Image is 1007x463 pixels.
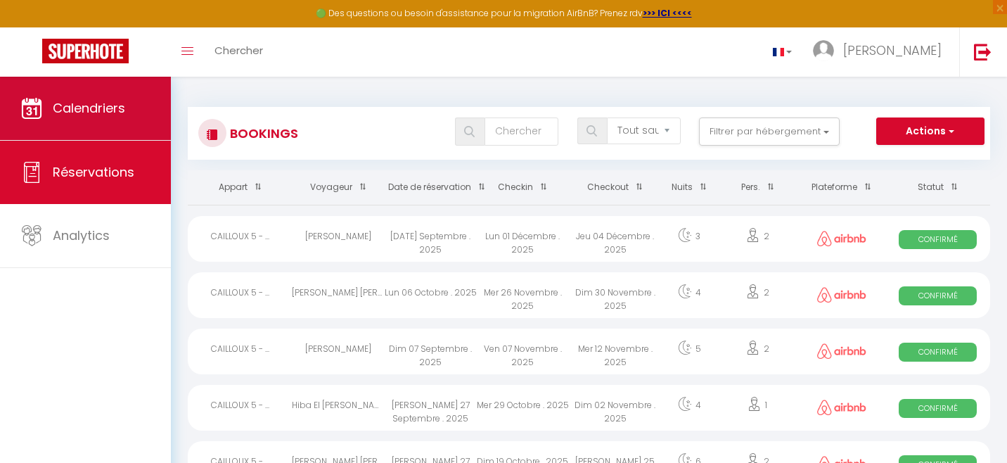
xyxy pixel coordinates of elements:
a: >>> ICI <<<< [643,7,692,19]
span: Chercher [214,43,263,58]
button: Actions [876,118,984,146]
span: Analytics [53,227,110,244]
span: [PERSON_NAME] [843,42,942,59]
a: ... [PERSON_NAME] [802,27,959,77]
th: Sort by checkout [569,170,661,205]
th: Sort by checkin [477,170,569,205]
a: Chercher [204,27,274,77]
th: Sort by rentals [188,170,292,205]
th: Sort by guest [292,170,384,205]
span: Réservations [53,163,134,181]
input: Chercher [485,118,558,146]
th: Sort by booking date [385,170,477,205]
th: Sort by nights [661,170,717,205]
th: Sort by people [717,170,797,205]
img: logout [974,43,992,61]
th: Sort by status [886,170,990,205]
h3: Bookings [226,118,298,149]
img: ... [813,40,834,61]
img: Super Booking [42,39,129,63]
th: Sort by channel [797,170,886,205]
span: Calendriers [53,99,125,117]
button: Filtrer par hébergement [699,118,840,146]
